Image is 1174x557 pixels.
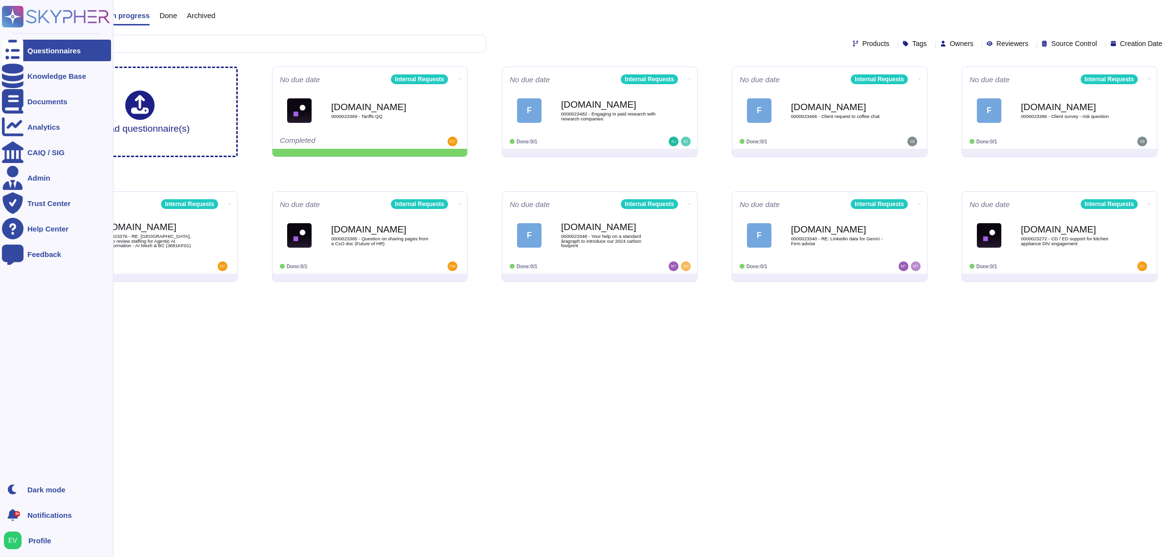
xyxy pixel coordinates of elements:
[27,72,86,80] div: Knowledge Base
[976,264,997,269] span: Done: 0/1
[2,116,111,138] a: Analytics
[746,139,767,144] span: Done: 0/1
[28,537,51,544] span: Profile
[2,91,111,112] a: Documents
[27,511,72,519] span: Notifications
[1120,40,1162,47] span: Creation Date
[1081,199,1138,209] div: Internal Requests
[561,234,659,248] span: 0000023348 - Your help on a standard âragraph to introduce our 2024 carbon footprint
[27,98,68,105] div: Documents
[280,201,320,208] span: No due date
[2,65,111,87] a: Knowledge Base
[101,222,199,232] b: [DOMAIN_NAME]
[851,199,908,209] div: Internal Requests
[1021,114,1119,119] span: 0000023386 - Client survey - risk question
[391,74,448,84] div: Internal Requests
[2,218,111,239] a: Help Center
[791,225,889,234] b: [DOMAIN_NAME]
[561,100,659,109] b: [DOMAIN_NAME]
[791,236,889,246] span: 0000023340 - RE: Linkedin data for GenAI - Firm advise
[517,139,537,144] span: Done: 0/1
[976,139,997,144] span: Done: 0/1
[681,261,691,271] img: user
[218,261,227,271] img: user
[791,102,889,112] b: [DOMAIN_NAME]
[280,76,320,83] span: No due date
[950,40,973,47] span: Owners
[510,201,550,208] span: No due date
[27,225,68,232] div: Help Center
[287,223,312,248] img: Logo
[2,243,111,265] a: Feedback
[907,137,917,146] img: user
[669,261,678,271] img: user
[851,74,908,84] div: Internal Requests
[280,137,400,146] div: Completed
[1137,261,1147,271] img: user
[791,114,889,119] span: 0000023466 - Client request to coffee chat
[517,264,537,269] span: Done: 0/1
[448,137,457,146] img: user
[899,261,908,271] img: user
[510,76,550,83] span: No due date
[39,35,486,52] input: Search by keywords
[746,264,767,269] span: Done: 0/1
[669,137,678,146] img: user
[621,199,678,209] div: Internal Requests
[331,236,429,246] span: 0000023365 - Question on sharing pages from a CxO doc (Future of HR)
[561,222,659,232] b: [DOMAIN_NAME]
[27,149,65,156] div: CAIQ / SIG
[912,40,927,47] span: Tags
[27,486,66,493] div: Dark mode
[2,167,111,188] a: Admin
[1081,74,1138,84] div: Internal Requests
[101,234,199,248] span: 0000023376 - RE: [GEOGRAPHIC_DATA], please review staffing for Agentic AI transformation - AI Mes...
[970,76,1010,83] span: No due date
[331,114,429,119] span: 0000023369 - Tariffs QQ
[2,192,111,214] a: Trust Center
[2,141,111,163] a: CAIQ / SIG
[517,223,542,248] div: F
[1051,40,1097,47] span: Source Control
[740,201,780,208] span: No due date
[159,12,177,19] span: Done
[27,251,61,258] div: Feedback
[110,12,150,19] span: In progress
[970,201,1010,208] span: No due date
[287,98,312,123] img: Logo
[621,74,678,84] div: Internal Requests
[14,511,20,517] div: 9+
[4,532,22,549] img: user
[27,123,60,131] div: Analytics
[331,102,429,112] b: [DOMAIN_NAME]
[391,199,448,209] div: Internal Requests
[977,223,1001,248] img: Logo
[1021,102,1119,112] b: [DOMAIN_NAME]
[747,223,771,248] div: F
[517,98,542,123] div: F
[996,40,1028,47] span: Reviewers
[90,91,190,133] div: Upload questionnaire(s)
[747,98,771,123] div: F
[1021,236,1119,246] span: 0000023272 - CD / ED support for kitchen appliance DtV engagement
[911,261,921,271] img: user
[862,40,889,47] span: Products
[1137,137,1147,146] img: user
[2,530,28,551] button: user
[681,137,691,146] img: user
[27,174,50,182] div: Admin
[331,225,429,234] b: [DOMAIN_NAME]
[740,76,780,83] span: No due date
[27,200,70,207] div: Trust Center
[977,98,1001,123] div: F
[561,112,659,121] span: 0000023482 - Engaging in paid research with research companies
[187,12,215,19] span: Archived
[1021,225,1119,234] b: [DOMAIN_NAME]
[161,199,218,209] div: Internal Requests
[287,264,307,269] span: Done: 0/1
[2,40,111,61] a: Questionnaires
[448,261,457,271] img: user
[27,47,81,54] div: Questionnaires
